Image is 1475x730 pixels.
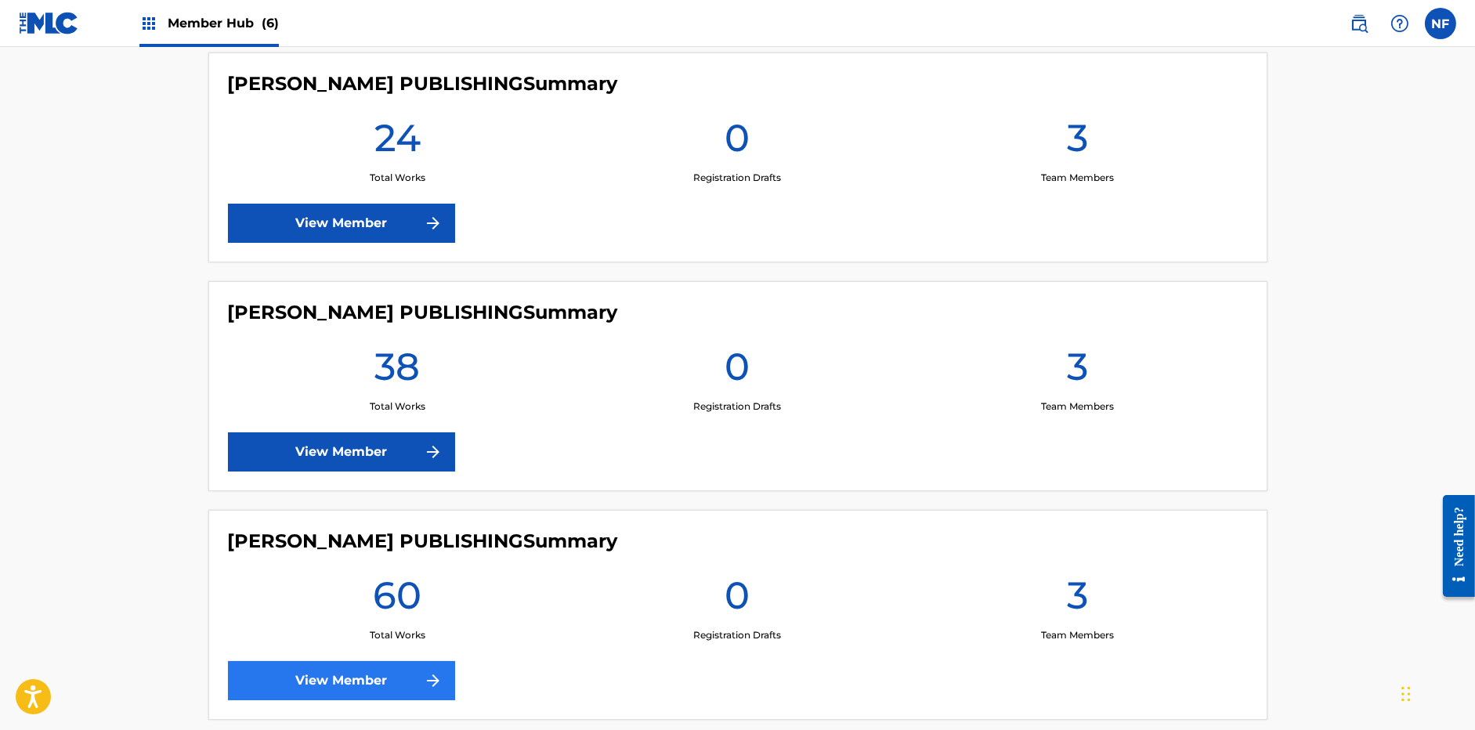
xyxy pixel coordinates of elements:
h1: 24 [374,114,421,171]
img: Top Rightsholders [139,14,158,33]
span: Member Hub [168,14,279,32]
h1: 3 [1067,343,1088,399]
h4: MADELINE JARMAN PUBLISHING [228,529,618,553]
img: f7272a7cc735f4ea7f67.svg [424,214,443,233]
div: User Menu [1425,8,1456,39]
p: Team Members [1041,171,1114,185]
img: search [1350,14,1368,33]
span: (6) [262,16,279,31]
p: Total Works [370,399,425,414]
iframe: Resource Center [1431,482,1475,609]
p: Total Works [370,628,425,642]
h1: 0 [725,572,750,628]
p: Total Works [370,171,425,185]
h1: 0 [725,343,750,399]
p: Team Members [1041,399,1114,414]
a: View Member [228,661,455,700]
h1: 0 [725,114,750,171]
img: help [1390,14,1409,33]
p: Registration Drafts [693,171,781,185]
div: Help [1384,8,1415,39]
h1: 38 [374,343,420,399]
img: f7272a7cc735f4ea7f67.svg [424,443,443,461]
a: View Member [228,204,455,243]
a: View Member [228,432,455,472]
a: Public Search [1343,8,1375,39]
h1: 3 [1067,572,1088,628]
iframe: Chat Widget [1397,655,1475,730]
h4: DEVON VONBALSON PUBLISHING [228,72,618,96]
img: f7272a7cc735f4ea7f67.svg [424,671,443,690]
div: Drag [1401,670,1411,717]
p: Team Members [1041,628,1114,642]
p: Registration Drafts [693,399,781,414]
img: MLC Logo [19,12,79,34]
h1: 60 [373,572,421,628]
h1: 3 [1067,114,1088,171]
p: Registration Drafts [693,628,781,642]
h4: DILLON BASSE PUBLISHING [228,301,618,324]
